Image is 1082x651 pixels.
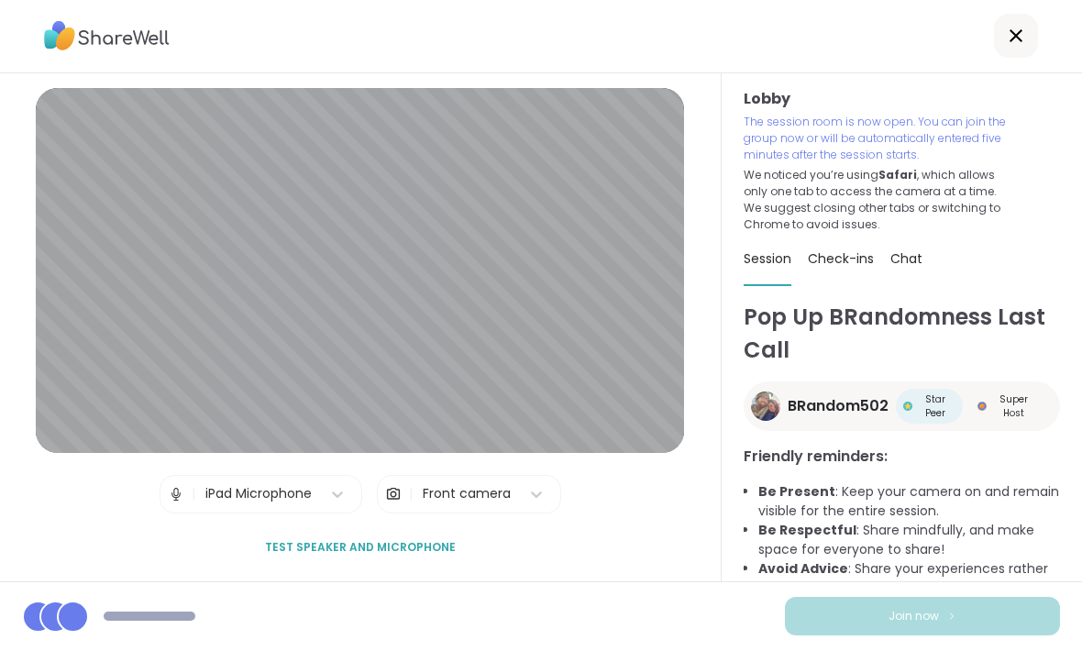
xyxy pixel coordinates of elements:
[889,609,939,625] span: Join now
[758,560,1060,618] li: : Share your experiences rather than advice, as peers are not mental health professionals.
[423,485,511,504] div: Front camera
[744,115,1008,164] p: The session room is now open. You can join the group now or will be automatically entered five mi...
[990,393,1038,421] span: Super Host
[758,483,1060,522] li: : Keep your camera on and remain visible for the entire session.
[744,168,1008,234] p: We noticed you’re using , which allows only one tab to access the camera at a time. We suggest cl...
[916,393,955,421] span: Star Peer
[808,250,874,269] span: Check-ins
[265,540,456,557] span: Test speaker and microphone
[977,403,987,412] img: Super Host
[758,483,835,502] b: Be Present
[192,477,196,513] span: |
[758,522,1060,560] li: : Share mindfully, and make space for everyone to share!
[409,477,414,513] span: |
[205,485,312,504] div: iPad Microphone
[903,403,912,412] img: Star Peer
[385,477,402,513] img: Camera
[44,16,170,58] img: ShareWell Logo
[168,477,184,513] img: Microphone
[744,382,1060,432] a: BRandom502BRandom502Star PeerStar PeerSuper HostSuper Host
[744,302,1060,368] h1: Pop Up BRandomness Last Call
[785,598,1060,636] button: Join now
[758,560,848,579] b: Avoid Advice
[890,250,922,269] span: Chat
[744,89,1060,111] h3: Lobby
[758,522,856,540] b: Be Respectful
[258,529,463,568] button: Test speaker and microphone
[751,392,780,422] img: BRandom502
[744,250,791,269] span: Session
[946,612,957,622] img: ShareWell Logomark
[878,168,917,183] b: Safari
[744,447,1060,469] h3: Friendly reminders:
[788,396,889,418] span: BRandom502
